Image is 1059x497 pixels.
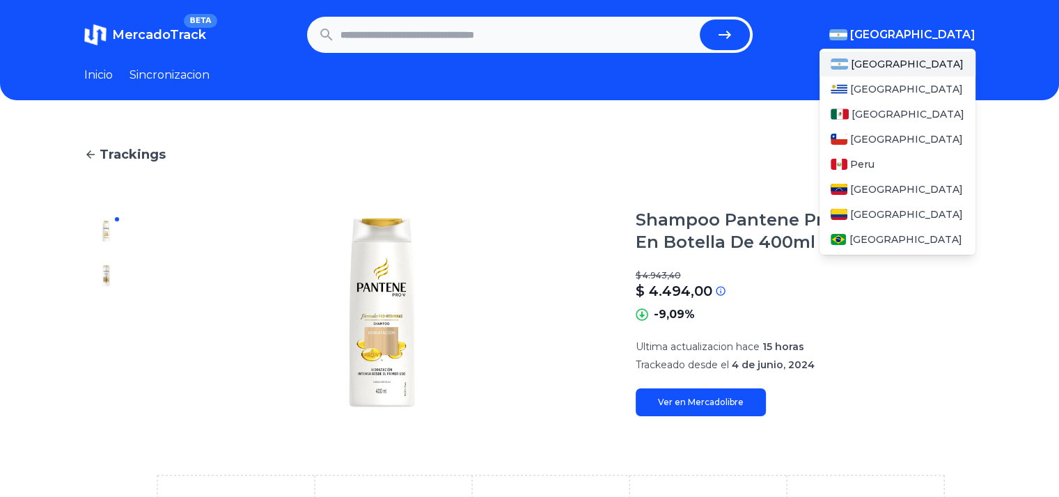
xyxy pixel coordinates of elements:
[819,127,975,152] a: Chile[GEOGRAPHIC_DATA]
[762,340,804,353] span: 15 horas
[112,27,206,42] span: MercadoTrack
[819,152,975,177] a: PeruPeru
[831,209,847,220] img: Colombia
[831,84,847,95] img: Uruguay
[819,227,975,252] a: Brasil[GEOGRAPHIC_DATA]
[636,388,766,416] a: Ver en Mercadolibre
[852,107,964,121] span: [GEOGRAPHIC_DATA]
[84,145,975,164] a: Trackings
[849,232,962,246] span: [GEOGRAPHIC_DATA]
[829,29,847,40] img: Argentina
[831,234,847,245] img: Brasil
[819,77,975,102] a: Uruguay[GEOGRAPHIC_DATA]
[636,340,760,353] span: Ultima actualizacion hace
[850,157,874,171] span: Peru
[84,24,206,46] a: MercadoTrackBETA
[636,281,712,301] p: $ 4.494,00
[130,67,210,84] a: Sincronizacion
[654,306,695,323] p: -9,09%
[184,14,217,28] span: BETA
[819,177,975,202] a: Venezuela[GEOGRAPHIC_DATA]
[84,67,113,84] a: Inicio
[831,134,847,145] img: Chile
[819,202,975,227] a: Colombia[GEOGRAPHIC_DATA]
[850,182,963,196] span: [GEOGRAPHIC_DATA]
[851,57,964,71] span: [GEOGRAPHIC_DATA]
[732,358,815,371] span: 4 de junio, 2024
[831,159,847,170] img: Peru
[84,24,107,46] img: MercadoTrack
[850,207,963,221] span: [GEOGRAPHIC_DATA]
[831,58,849,70] img: Argentina
[636,209,975,253] h1: Shampoo Pantene Pro-v Hidratación En Botella De 400ml Por 1 Unidad
[850,132,963,146] span: [GEOGRAPHIC_DATA]
[95,265,118,287] img: Shampoo Pantene Pro-v Hidratación En Botella De 400ml Por 1 Unidad
[95,220,118,242] img: Shampoo Pantene Pro-v Hidratación En Botella De 400ml Por 1 Unidad
[819,102,975,127] a: Mexico[GEOGRAPHIC_DATA]
[831,184,847,195] img: Venezuela
[636,358,729,371] span: Trackeado desde el
[819,52,975,77] a: Argentina[GEOGRAPHIC_DATA]
[157,209,608,416] img: Shampoo Pantene Pro-v Hidratación En Botella De 400ml Por 1 Unidad
[850,82,963,96] span: [GEOGRAPHIC_DATA]
[831,109,849,120] img: Mexico
[850,26,975,43] span: [GEOGRAPHIC_DATA]
[100,145,166,164] span: Trackings
[636,270,975,281] p: $ 4.943,40
[829,26,975,43] button: [GEOGRAPHIC_DATA]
